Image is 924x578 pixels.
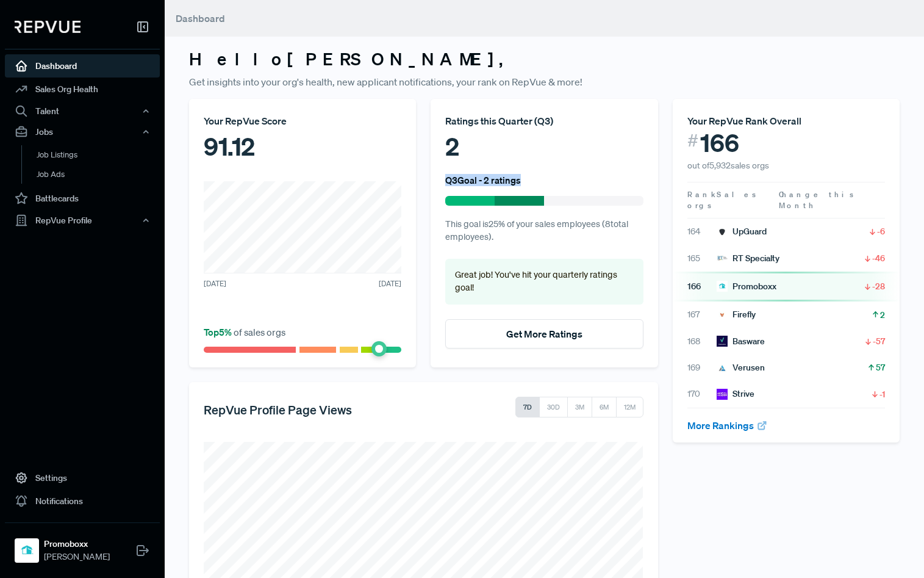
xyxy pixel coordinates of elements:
button: 30D [539,397,568,417]
a: Job Ads [21,165,176,184]
span: 168 [687,335,717,348]
button: 7D [515,397,540,417]
img: Basware [717,336,728,347]
span: 2 [880,309,885,321]
span: [PERSON_NAME] [44,551,110,563]
p: Get insights into your org's health, new applicant notifications, your rank on RepVue & more! [189,74,900,89]
span: # [687,128,698,153]
div: Basware [717,335,765,348]
div: 2 [445,128,643,165]
span: of sales orgs [204,326,285,338]
div: Strive [717,388,754,400]
p: This goal is 25 % of your sales employees ( 8 total employees). [445,218,643,244]
span: 170 [687,388,717,400]
img: Firefly [717,309,728,320]
div: RT Specialty [717,252,779,265]
span: out of 5,932 sales orgs [687,160,769,171]
p: Great job! You've hit your quarterly ratings goal! [455,269,633,295]
span: Dashboard [176,12,225,24]
span: Your RepVue Rank Overall [687,115,801,127]
span: -1 [879,388,885,400]
div: Promoboxx [717,280,776,293]
div: 91.12 [204,128,401,165]
button: Jobs [5,121,160,142]
a: Notifications [5,489,160,513]
a: Dashboard [5,54,160,78]
span: [DATE] [379,278,401,289]
span: 167 [687,308,717,321]
span: 164 [687,225,717,238]
button: Talent [5,101,160,121]
h5: RepVue Profile Page Views [204,402,352,417]
a: More Rankings [687,419,768,432]
span: 169 [687,361,717,374]
button: RepVue Profile [5,210,160,231]
a: Sales Org Health [5,78,160,101]
span: 165 [687,252,717,265]
div: Verusen [717,361,765,374]
img: RepVue [15,21,81,33]
span: -57 [873,335,885,347]
button: 3M [567,397,592,417]
h3: Hello [PERSON_NAME] , [189,49,900,70]
span: Change this Month [779,189,856,211]
img: RT Specialty [717,253,728,264]
span: Top 5 % [204,326,234,338]
img: Strive [717,389,728,400]
span: 57 [876,361,885,374]
div: Your RepVue Score [204,114,401,128]
h6: Q3 Goal - 2 ratings [445,175,521,186]
span: Sales orgs [687,189,758,211]
img: Promoboxx [717,281,728,292]
span: [DATE] [204,278,226,289]
img: Promoboxx [17,541,37,560]
button: 12M [616,397,643,417]
span: 166 [687,280,717,293]
img: Verusen [717,363,728,374]
div: Ratings this Quarter ( Q3 ) [445,114,643,128]
button: 6M [592,397,617,417]
div: Firefly [717,308,756,321]
span: -46 [872,252,885,264]
img: UpGuard [717,226,728,237]
span: Rank [687,189,717,200]
a: Battlecards [5,187,160,210]
strong: Promoboxx [44,538,110,551]
a: Job Listings [21,145,176,165]
a: Settings [5,466,160,489]
div: UpGuard [717,225,767,238]
span: -6 [877,225,885,237]
span: -28 [872,280,885,292]
button: Get More Ratings [445,319,643,349]
a: PromoboxxPromoboxx[PERSON_NAME] [5,522,160,568]
span: 166 [700,128,739,157]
